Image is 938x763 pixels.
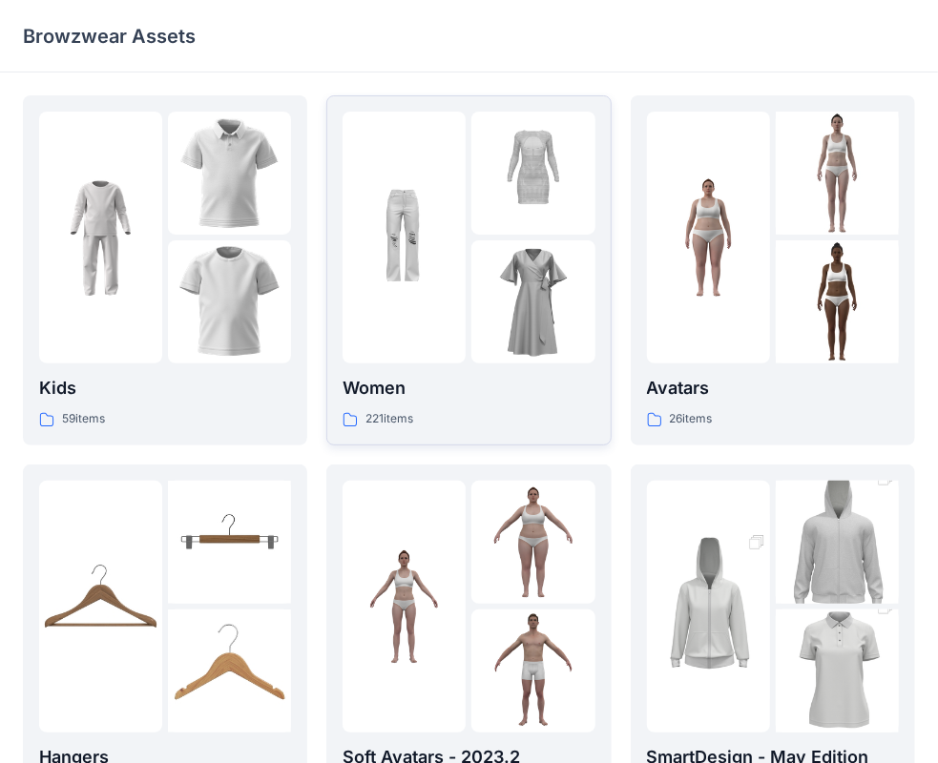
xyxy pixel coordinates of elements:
img: folder 3 [168,609,291,732]
img: folder 3 [776,240,899,363]
img: folder 2 [168,481,291,604]
img: folder 2 [471,481,594,604]
img: folder 2 [168,112,291,235]
img: folder 1 [647,176,770,299]
p: Avatars [647,375,899,402]
img: folder 1 [343,176,466,299]
img: folder 3 [168,240,291,363]
p: Women [343,375,594,402]
a: folder 1folder 2folder 3Avatars26items [631,95,915,445]
p: 221 items [365,409,413,429]
a: folder 1folder 2folder 3Women221items [326,95,611,445]
img: folder 1 [647,514,770,699]
img: folder 1 [39,545,162,668]
p: 26 items [670,409,713,429]
img: folder 1 [39,176,162,299]
img: folder 3 [471,609,594,732]
p: 59 items [62,409,105,429]
img: folder 2 [776,112,899,235]
p: Browzwear Assets [23,23,196,50]
img: folder 2 [776,450,899,635]
p: Kids [39,375,291,402]
img: folder 3 [471,240,594,363]
img: folder 1 [343,545,466,668]
img: folder 2 [471,112,594,235]
a: folder 1folder 2folder 3Kids59items [23,95,307,445]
